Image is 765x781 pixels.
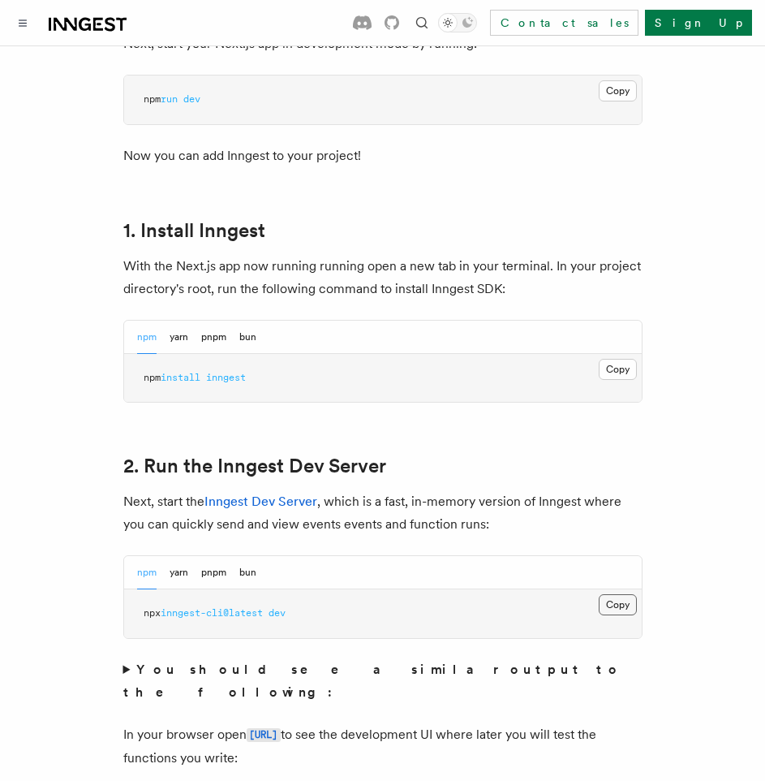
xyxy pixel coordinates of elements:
[206,372,246,383] span: inngest
[123,490,643,536] p: Next, start the , which is a fast, in-memory version of Inngest where you can quickly send and vi...
[269,607,286,619] span: dev
[123,662,622,700] strong: You should see a similar output to the following:
[137,556,157,589] button: npm
[438,13,477,32] button: Toggle dark mode
[204,494,317,509] a: Inngest Dev Server
[144,93,161,105] span: npm
[247,728,281,742] code: [URL]
[599,359,637,380] button: Copy
[123,255,643,300] p: With the Next.js app now running running open a new tab in your terminal. In your project directo...
[170,321,188,354] button: yarn
[123,219,265,242] a: 1. Install Inngest
[170,556,188,589] button: yarn
[239,556,256,589] button: bun
[123,723,643,770] p: In your browser open to see the development UI where later you will test the functions you write:
[144,607,161,619] span: npx
[123,145,643,167] p: Now you can add Inngest to your project!
[123,455,386,477] a: 2. Run the Inngest Dev Server
[161,607,263,619] span: inngest-cli@latest
[123,658,643,704] summary: You should see a similar output to the following:
[137,321,157,354] button: npm
[201,321,226,354] button: pnpm
[13,13,32,32] button: Toggle navigation
[161,93,178,105] span: run
[144,372,161,383] span: npm
[161,372,200,383] span: install
[183,93,200,105] span: dev
[599,594,637,615] button: Copy
[490,10,638,36] a: Contact sales
[201,556,226,589] button: pnpm
[239,321,256,354] button: bun
[412,13,432,32] button: Find something...
[645,10,752,36] a: Sign Up
[247,727,281,742] a: [URL]
[599,80,637,101] button: Copy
